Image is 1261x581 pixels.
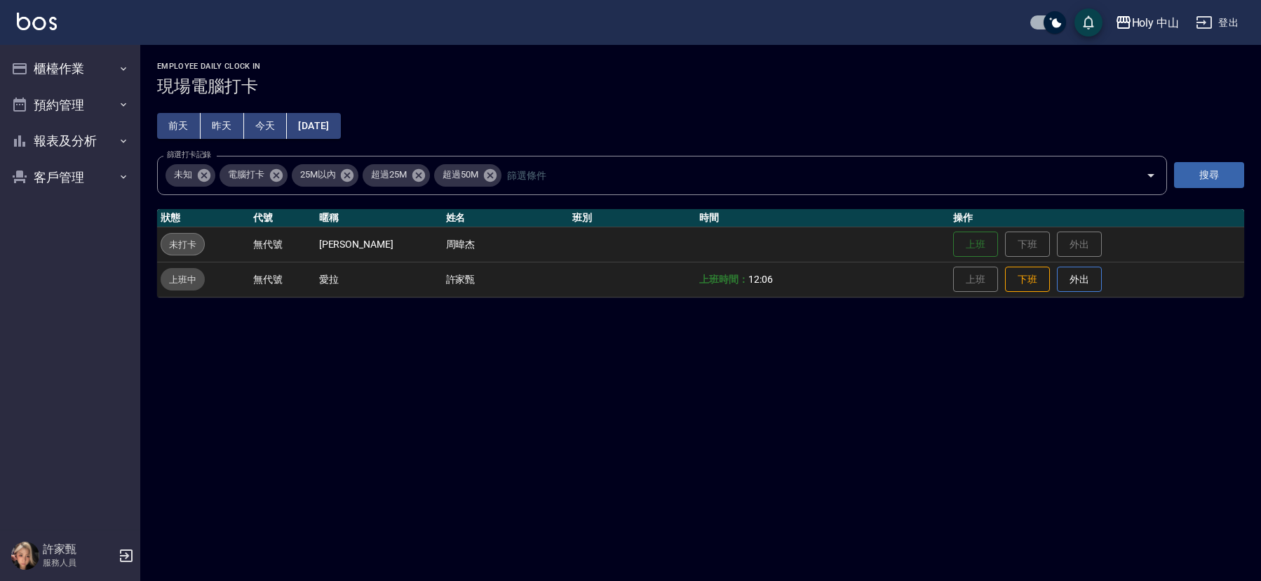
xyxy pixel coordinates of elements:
[6,87,135,123] button: 預約管理
[167,149,211,160] label: 篩選打卡記錄
[250,209,316,227] th: 代號
[316,209,443,227] th: 暱稱
[250,262,316,297] td: 無代號
[11,542,39,570] img: Person
[43,542,114,556] h5: 許家甄
[696,209,950,227] th: 時間
[157,209,250,227] th: 狀態
[17,13,57,30] img: Logo
[699,274,748,285] b: 上班時間：
[157,62,1244,71] h2: Employee Daily Clock In
[569,209,696,227] th: 班別
[220,164,288,187] div: 電腦打卡
[1140,164,1162,187] button: Open
[748,274,773,285] span: 12:06
[250,227,316,262] td: 無代號
[316,227,443,262] td: [PERSON_NAME]
[443,227,569,262] td: 周暐杰
[161,272,205,287] span: 上班中
[287,113,340,139] button: [DATE]
[220,168,273,182] span: 電腦打卡
[1132,14,1180,32] div: Holy 中山
[1190,10,1244,36] button: 登出
[1074,8,1102,36] button: save
[244,113,288,139] button: 今天
[363,168,415,182] span: 超過25M
[434,168,487,182] span: 超過50M
[953,232,998,258] button: 上班
[161,237,204,252] span: 未打卡
[434,164,501,187] div: 超過50M
[443,209,569,227] th: 姓名
[316,262,443,297] td: 愛拉
[43,556,114,569] p: 服務人員
[157,76,1244,96] h3: 現場電腦打卡
[292,164,359,187] div: 25M以內
[1110,8,1185,37] button: Holy 中山
[443,262,569,297] td: 許家甄
[201,113,244,139] button: 昨天
[166,164,215,187] div: 未知
[157,113,201,139] button: 前天
[292,168,344,182] span: 25M以內
[166,168,201,182] span: 未知
[6,123,135,159] button: 報表及分析
[363,164,430,187] div: 超過25M
[6,159,135,196] button: 客戶管理
[950,209,1244,227] th: 操作
[1005,267,1050,293] button: 下班
[6,51,135,87] button: 櫃檯作業
[1174,162,1244,188] button: 搜尋
[1057,267,1102,293] button: 外出
[504,163,1121,187] input: 篩選條件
